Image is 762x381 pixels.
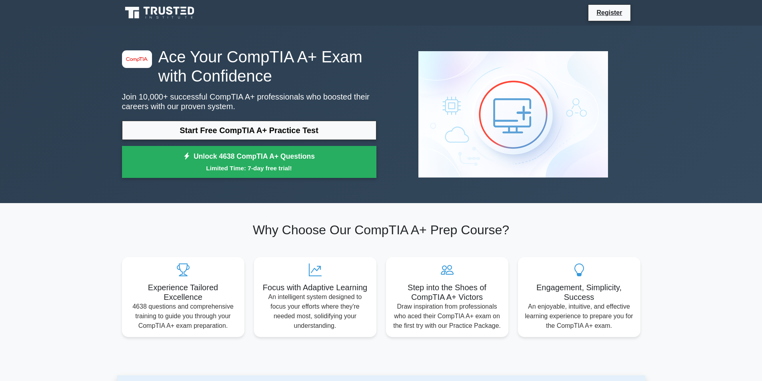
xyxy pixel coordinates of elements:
img: CompTIA A+ Preview [412,45,614,184]
h1: Ace Your CompTIA A+ Exam with Confidence [122,47,376,86]
p: Draw inspiration from professionals who aced their CompTIA A+ exam on the first try with our Prac... [392,302,502,331]
p: An intelligent system designed to focus your efforts where they're needed most, solidifying your ... [260,292,370,331]
small: Limited Time: 7-day free trial! [132,164,366,173]
h5: Focus with Adaptive Learning [260,283,370,292]
p: Join 10,000+ successful CompTIA A+ professionals who boosted their careers with our proven system. [122,92,376,111]
p: An enjoyable, intuitive, and effective learning experience to prepare you for the CompTIA A+ exam. [524,302,634,331]
a: Unlock 4638 CompTIA A+ QuestionsLimited Time: 7-day free trial! [122,146,376,178]
h5: Step into the Shoes of CompTIA A+ Victors [392,283,502,302]
a: Register [592,8,627,18]
a: Start Free CompTIA A+ Practice Test [122,121,376,140]
h2: Why Choose Our CompTIA A+ Prep Course? [122,222,640,237]
h5: Engagement, Simplicity, Success [524,283,634,302]
p: 4638 questions and comprehensive training to guide you through your CompTIA A+ exam preparation. [128,302,238,331]
h5: Experience Tailored Excellence [128,283,238,302]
